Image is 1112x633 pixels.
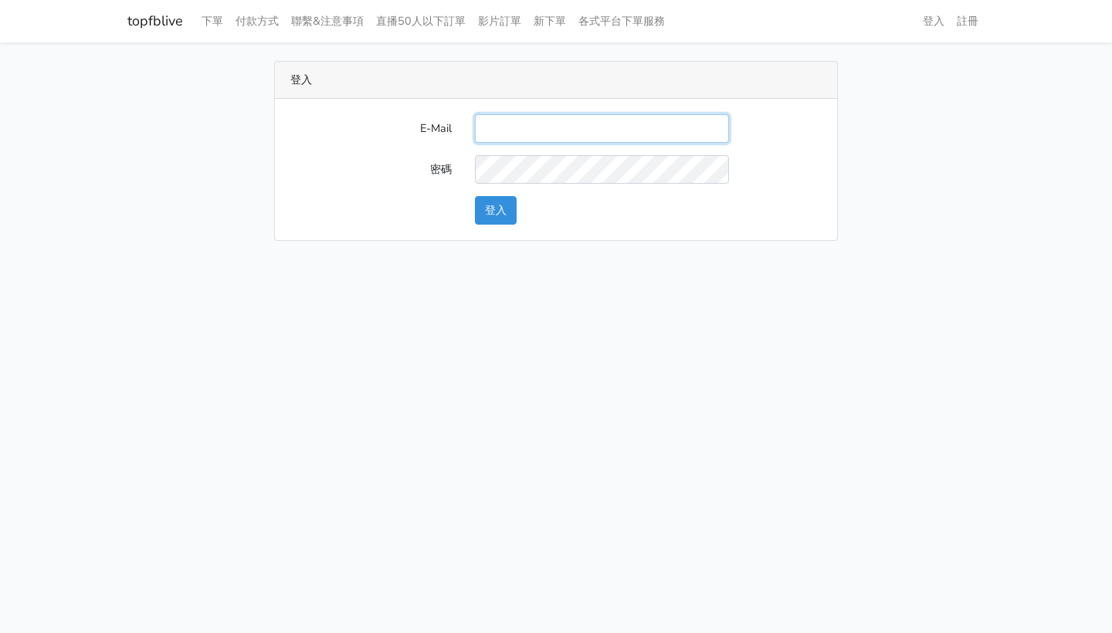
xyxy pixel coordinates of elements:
[527,6,572,36] a: 新下單
[279,114,463,143] label: E-Mail
[370,6,472,36] a: 直播50人以下訂單
[475,196,517,225] button: 登入
[279,155,463,184] label: 密碼
[275,62,837,99] div: 登入
[229,6,285,36] a: 付款方式
[572,6,671,36] a: 各式平台下單服務
[195,6,229,36] a: 下單
[472,6,527,36] a: 影片訂單
[917,6,951,36] a: 登入
[127,6,183,36] a: topfblive
[951,6,985,36] a: 註冊
[285,6,370,36] a: 聯繫&注意事項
